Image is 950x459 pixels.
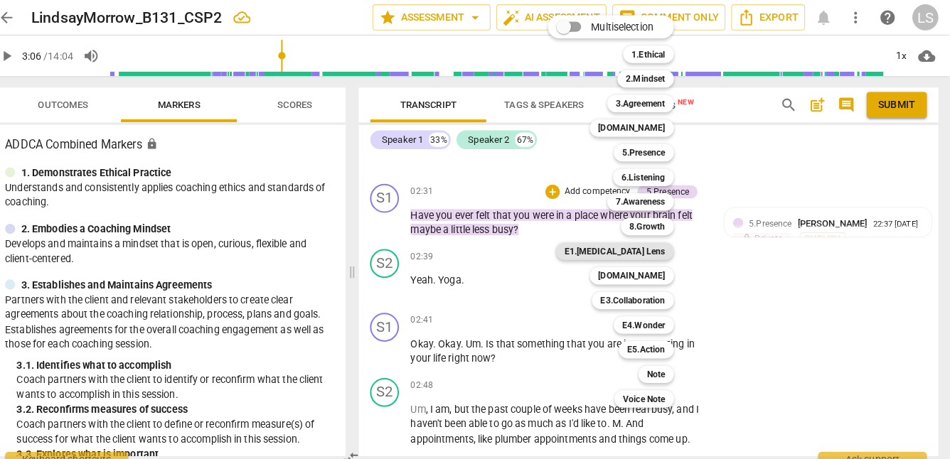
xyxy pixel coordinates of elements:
b: E1.[MEDICAL_DATA] Lens [572,238,671,255]
b: 2.Mindset [632,69,671,86]
b: [DOMAIN_NAME] [605,117,671,134]
b: 5.Presence [629,141,671,158]
b: E3.Collaboration [607,286,671,303]
b: [DOMAIN_NAME] [605,262,671,279]
b: 6.Listening [628,166,671,183]
b: 7.Awareness [622,190,671,207]
b: 1.Ethical [638,45,671,62]
b: Note [653,359,671,376]
b: Voice Note [629,383,671,400]
b: E4.Wonder [629,310,671,328]
span: Multiselection [598,19,659,34]
b: 8.Growth [636,214,671,231]
b: 3.Agreement [622,93,671,110]
b: E5.Action [634,335,671,352]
